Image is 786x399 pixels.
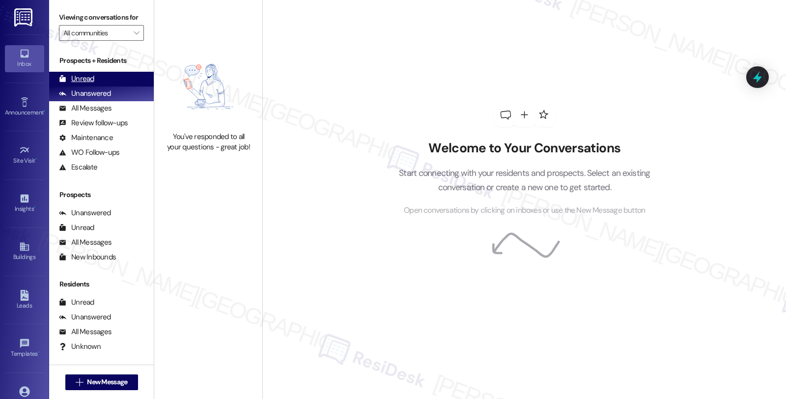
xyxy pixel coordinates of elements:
div: All Messages [59,237,112,248]
div: Unanswered [59,88,111,99]
div: Review follow-ups [59,118,128,128]
img: empty-state [165,47,252,126]
div: New Inbounds [59,252,116,262]
div: Residents [49,279,154,289]
div: All Messages [59,327,112,337]
span: • [44,108,45,114]
div: Unread [59,297,94,308]
span: New Message [87,377,127,387]
div: Prospects + Residents [49,56,154,66]
div: Unknown [59,342,101,352]
div: Unread [59,74,94,84]
a: Inbox [5,45,44,72]
div: Unread [59,223,94,233]
i:  [134,29,139,37]
button: New Message [65,374,138,390]
span: Open conversations by clicking on inboxes or use the New Message button [404,204,645,217]
a: Templates • [5,335,44,362]
div: Unanswered [59,312,111,322]
a: Site Visit • [5,142,44,169]
p: Start connecting with your residents and prospects. Select an existing conversation or create a n... [384,166,665,194]
div: Escalate [59,162,97,172]
i:  [76,378,83,386]
img: ResiDesk Logo [14,8,34,27]
div: You've responded to all your questions - great job! [165,132,252,153]
span: • [34,204,35,211]
span: • [35,156,37,163]
div: Prospects [49,190,154,200]
input: All communities [63,25,128,41]
a: Insights • [5,190,44,217]
a: Leads [5,287,44,313]
div: All Messages [59,103,112,114]
span: • [38,349,39,356]
div: Unanswered [59,208,111,218]
div: WO Follow-ups [59,147,119,158]
label: Viewing conversations for [59,10,144,25]
h2: Welcome to Your Conversations [384,141,665,156]
div: Maintenance [59,133,113,143]
a: Buildings [5,238,44,265]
